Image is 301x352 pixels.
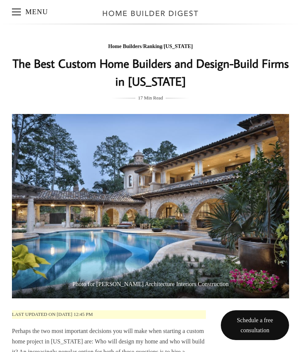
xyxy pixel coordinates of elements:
img: Home Builder Digest [99,6,202,20]
a: Home Builders [108,44,142,49]
h1: The Best Custom Home Builders and Design-Build Firms in [US_STATE] [12,54,289,90]
p: Last updated on [DATE] 12:45 pm [12,310,206,319]
a: Schedule a free consultation [221,310,289,340]
a: [US_STATE] [164,44,193,49]
div: / / [12,42,289,51]
span: Photo for [PERSON_NAME] Architecture Interiors Construction [12,273,289,298]
span: 17 Min Read [138,94,163,102]
a: Ranking [143,44,162,49]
